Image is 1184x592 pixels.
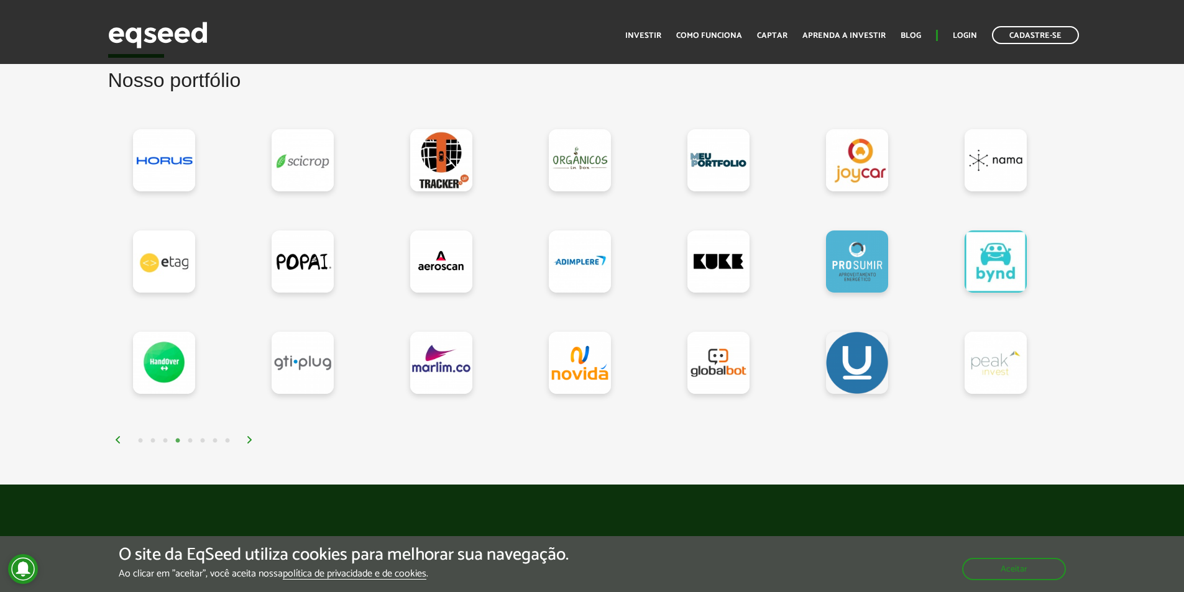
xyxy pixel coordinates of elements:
[687,129,750,191] a: MeuPortfolio
[134,435,147,447] button: 1 of 4
[410,332,472,394] a: Marlim.co
[802,32,886,40] a: Aprenda a investir
[826,230,888,293] a: PROSUMIR
[826,129,888,191] a: Joycar
[687,230,750,293] a: Kuke
[410,230,472,293] a: Aeroscan
[209,435,221,447] button: 7 of 4
[119,545,569,565] h5: O site da EqSeed utiliza cookies para melhorar sua navegação.
[625,32,661,40] a: Investir
[246,436,254,444] img: arrow%20right.svg
[549,129,611,191] a: Orgânicos in Box
[133,129,195,191] a: HORUS
[549,230,611,293] a: Adimplere
[549,332,611,394] a: Novidá
[184,435,196,447] button: 5 of 4
[953,32,977,40] a: Login
[172,435,184,447] button: 4 of 4
[206,534,977,575] h2: Casos de Exit EqSeed
[196,435,209,447] button: 6 of 4
[757,32,787,40] a: Captar
[114,436,122,444] img: arrow%20left.svg
[272,332,334,394] a: GTI PLUG
[992,26,1079,44] a: Cadastre-se
[283,569,426,580] a: política de privacidade e de cookies
[119,568,569,580] p: Ao clicar em "aceitar", você aceita nossa .
[965,332,1027,394] a: Peak Invest
[687,332,750,394] a: Globalbot
[108,70,1076,110] h2: Nosso portfólio
[962,558,1066,580] button: Aceitar
[147,435,159,447] button: 2 of 4
[410,129,472,191] a: TrackerUp
[826,332,888,394] a: Ulend
[676,32,742,40] a: Como funciona
[108,19,208,52] img: EqSeed
[965,230,1027,293] a: Bynd
[901,32,921,40] a: Blog
[159,435,172,447] button: 3 of 4
[965,129,1027,191] a: Nama
[133,332,195,394] a: HandOver
[221,435,234,447] button: 8 of 4
[133,230,195,293] a: Etag Digital
[272,129,334,191] a: SciCrop
[272,230,334,293] a: Popai Snack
